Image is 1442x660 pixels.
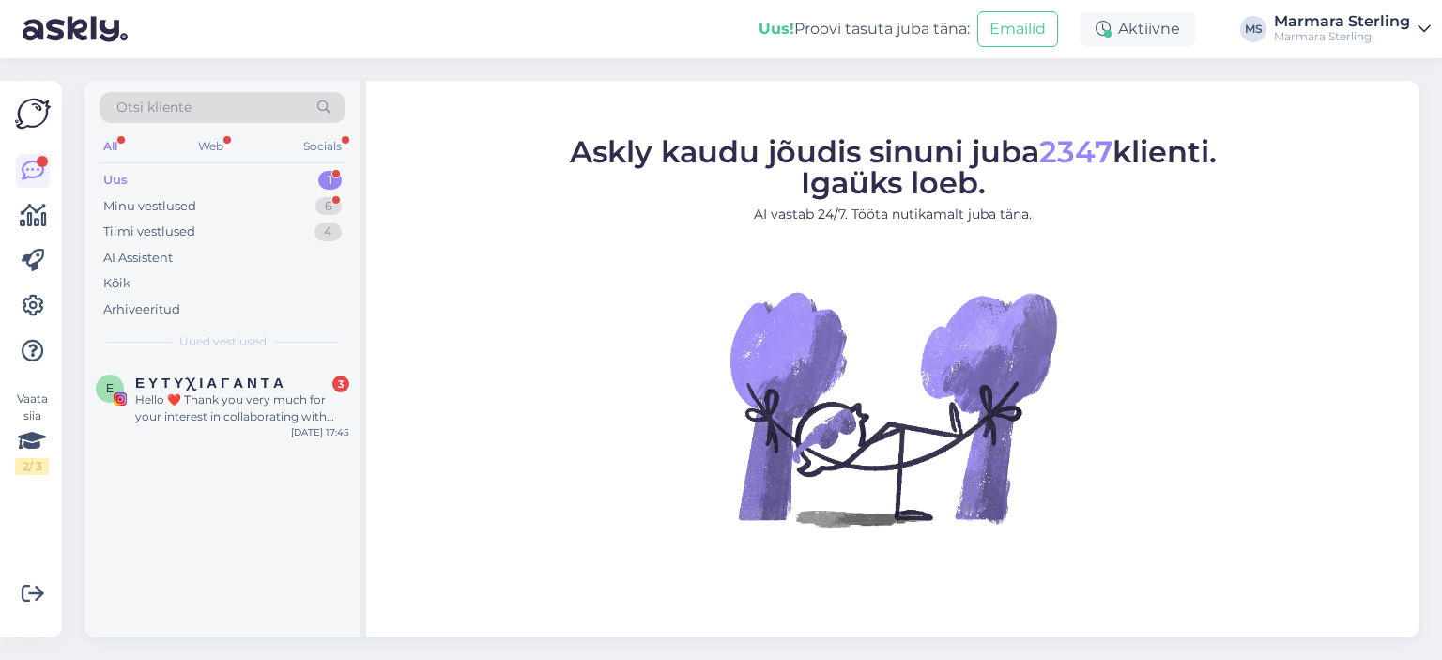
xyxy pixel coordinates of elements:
[103,274,130,293] div: Kõik
[15,96,51,131] img: Askly Logo
[15,458,49,475] div: 2 / 3
[724,239,1062,577] img: No Chat active
[314,223,342,241] div: 4
[977,11,1058,47] button: Emailid
[179,333,267,350] span: Uued vestlused
[570,205,1217,224] p: AI vastab 24/7. Tööta nutikamalt juba täna.
[1274,14,1431,44] a: Marmara SterlingMarmara Sterling
[1274,14,1410,29] div: Marmara Sterling
[1240,16,1266,42] div: MS
[116,98,192,117] span: Otsi kliente
[135,375,284,391] span: Ε Υ Τ Υ Χ Ι Α Γ Α Ν Τ Α
[759,18,970,40] div: Proovi tasuta juba täna:
[1081,12,1195,46] div: Aktiivne
[318,171,342,190] div: 1
[103,197,196,216] div: Minu vestlused
[315,197,342,216] div: 6
[332,376,349,392] div: 3
[299,134,345,159] div: Socials
[1039,133,1112,170] span: 2347
[106,381,114,395] span: Ε
[570,133,1217,201] span: Askly kaudu jõudis sinuni juba klienti. Igaüks loeb.
[135,391,349,425] div: Hello ❤️ Thank you very much for your interest in collaborating with me. I have visited your prof...
[100,134,121,159] div: All
[1274,29,1410,44] div: Marmara Sterling
[103,249,173,268] div: AI Assistent
[103,300,180,319] div: Arhiveeritud
[103,171,128,190] div: Uus
[15,391,49,475] div: Vaata siia
[759,20,794,38] b: Uus!
[194,134,227,159] div: Web
[103,223,195,241] div: Tiimi vestlused
[291,425,349,439] div: [DATE] 17:45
